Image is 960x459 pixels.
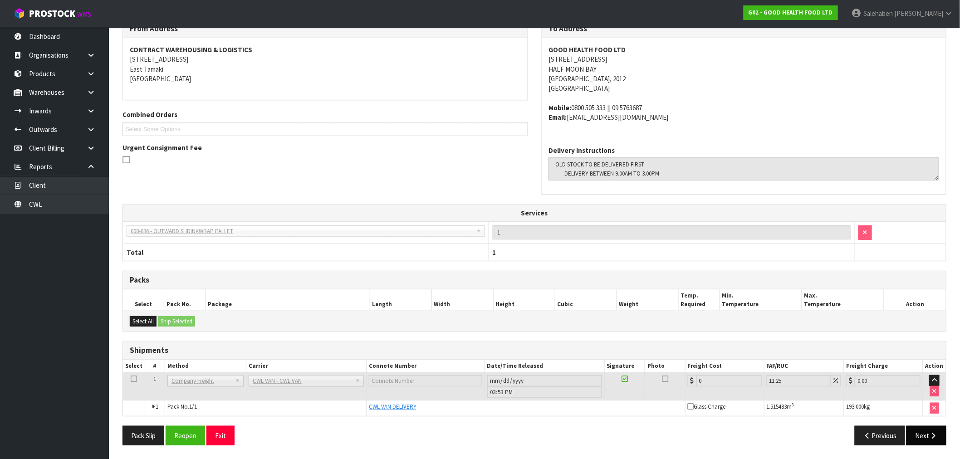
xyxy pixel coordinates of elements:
th: Action [923,360,946,373]
th: Photo [645,360,685,373]
span: Salehaben [863,9,893,18]
th: Min. Temperature [720,289,802,311]
a: G02 - GOOD HEALTH FOOD LTD [744,5,838,20]
button: Next [906,426,946,445]
button: Select All [130,316,157,327]
th: Weight [617,289,678,311]
th: Pack No. [164,289,206,311]
span: [PERSON_NAME] [894,9,943,18]
button: Pack Slip [122,426,164,445]
span: CWL VAN DELIVERY [369,403,416,410]
input: Freight Charge [855,375,921,386]
td: m [764,400,844,416]
img: cube-alt.png [14,8,25,19]
input: Freight Cost [696,375,762,386]
th: Connote Number [367,360,485,373]
th: Height [493,289,555,311]
h3: Packs [130,276,939,284]
strong: CONTRACT WAREHOUSING & LOGISTICS [130,45,252,54]
span: 1/1 [189,403,197,410]
span: 1.515483 [767,403,787,410]
address: 0800 505 333 || 09 5763687 [EMAIL_ADDRESS][DOMAIN_NAME] [549,103,939,122]
span: Ship [122,13,946,452]
span: Glass Charge [688,403,726,410]
button: Reopen [166,426,205,445]
span: 1 [153,375,156,383]
th: Length [370,289,431,311]
span: 193.000 [846,403,864,410]
th: Total [123,244,489,261]
small: WMS [77,10,91,19]
span: ProStock [29,8,75,20]
label: Urgent Consignment Fee [122,143,202,152]
th: Freight Charge [844,360,923,373]
span: Company Freight [171,376,231,386]
th: # [145,360,165,373]
th: Date/Time Released [485,360,604,373]
th: FAF/RUC [764,360,844,373]
th: Width [431,289,493,311]
strong: mobile [549,103,571,112]
th: Temp. Required [678,289,720,311]
label: Combined Orders [122,110,177,119]
h3: Shipments [130,346,939,355]
th: Select [123,289,164,311]
span: CWL VAN - CWL VAN [253,376,352,386]
th: Max. Temperature [802,289,884,311]
label: Delivery Instructions [549,146,615,155]
th: Freight Cost [685,360,764,373]
th: Action [884,289,946,311]
th: Package [205,289,370,311]
strong: GOOD HEALTH FOOD LTD [549,45,626,54]
th: Cubic [555,289,617,311]
span: 1 [156,403,158,410]
th: Method [165,360,246,373]
td: Pack No. [165,400,367,416]
sup: 3 [792,402,794,408]
td: kg [844,400,923,416]
th: Select [123,360,145,373]
span: 008-036 - OUTWARD SHRINKWRAP PALLET [131,226,473,237]
input: Freight Adjustment [767,375,831,386]
h3: From Address [130,24,520,33]
button: Exit [206,426,235,445]
button: Previous [855,426,906,445]
strong: G02 - GOOD HEALTH FOOD LTD [749,9,833,16]
address: [STREET_ADDRESS] East Tamaki [GEOGRAPHIC_DATA] [130,45,520,84]
h3: To Address [549,24,939,33]
th: Carrier [246,360,366,373]
input: Connote Number [369,375,482,386]
th: Services [123,205,946,222]
address: [STREET_ADDRESS] HALF MOON BAY [GEOGRAPHIC_DATA], 2012 [GEOGRAPHIC_DATA] [549,45,939,93]
strong: email [549,113,567,122]
th: Signature [604,360,645,373]
span: 1 [493,248,496,257]
button: Ship Selected [158,316,195,327]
